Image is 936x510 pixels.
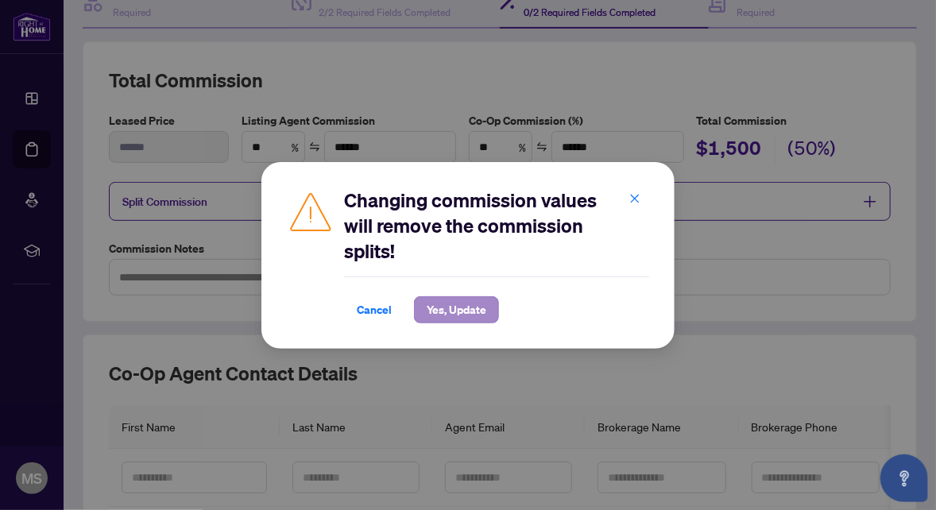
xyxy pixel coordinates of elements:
[427,297,486,323] span: Yes, Update
[357,297,392,323] span: Cancel
[344,187,649,264] h2: Changing commission values will remove the commission splits!
[414,296,499,323] button: Yes, Update
[629,193,640,204] span: close
[880,454,928,502] button: Open asap
[344,296,404,323] button: Cancel
[287,187,335,235] img: Caution Icon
